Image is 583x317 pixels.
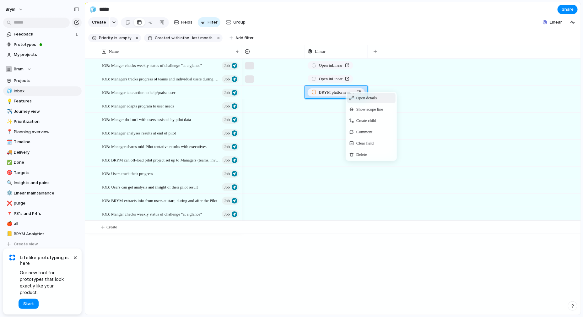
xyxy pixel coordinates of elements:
div: 💡 [7,98,11,105]
button: Dismiss [72,254,79,261]
span: Linear maintainance [14,190,79,196]
button: ✨ [6,118,12,125]
div: 🎯 [7,169,11,176]
div: 📒 [7,230,11,238]
button: 🔍 [6,180,12,186]
span: Priority [99,35,113,41]
button: Brym [3,64,82,74]
div: 🗓️Timeline [3,137,82,147]
span: 1 [75,31,79,37]
a: Feedback1 [3,30,82,39]
div: ✨ [7,118,11,125]
span: Comment [356,129,372,135]
button: Create [88,17,109,27]
span: Done [14,159,79,166]
button: brym [3,4,26,14]
span: brym [6,6,15,13]
span: Lifelike prototyping is here [20,255,72,266]
a: 💡Features [3,96,82,106]
span: BRYM Analytics [14,231,79,237]
div: 🧊 [89,5,96,14]
a: ✨Prioritization [3,117,82,126]
button: 🧊 [6,88,12,94]
span: Fields [181,19,193,25]
span: Created [155,35,170,41]
a: 🔍Insights and pains [3,178,82,188]
button: withinthe [170,35,190,41]
button: 🍎 [6,221,12,227]
a: Prototypes [3,40,82,49]
button: 🔻 [6,210,12,217]
button: 🎯 [6,170,12,176]
span: Delete [356,151,367,158]
span: Start [23,301,34,307]
span: Show scope line [356,106,383,112]
a: 📒BRYM Analytics [3,229,82,239]
div: 🗓️ [7,139,11,146]
span: is [114,35,117,41]
div: ⚙️Linear maintainance [3,189,82,198]
button: ✅ [6,159,12,166]
div: ⚙️ [7,189,11,197]
a: 🎯Targets [3,168,82,178]
span: Create view [14,241,38,247]
button: 📍 [6,129,12,135]
a: 🚚Delivery [3,148,82,157]
a: 📍Planning overview [3,127,82,137]
span: P3's and P4's [14,210,79,217]
span: Create [92,19,106,25]
a: 🧊inbox [3,86,82,96]
span: all [14,221,79,227]
span: Share [562,6,574,13]
a: 🍎all [3,219,82,228]
button: ⚙️ [6,190,12,196]
a: ✅Done [3,158,82,167]
a: ✈️Journey view [3,107,82,116]
span: My projects [14,52,79,58]
div: 🔻 [7,210,11,217]
button: empty [118,35,133,41]
a: 🔻P3's and P4's [3,209,82,218]
button: Start [19,299,39,309]
div: 🧊 [7,87,11,95]
span: Journey view [14,108,79,115]
span: Add filter [235,35,254,41]
button: Fields [171,17,195,27]
button: Group [223,17,249,27]
button: Filter [198,17,220,27]
div: Context Menu [346,92,397,161]
span: Feedback [14,31,73,37]
span: last month [192,35,213,41]
button: last month [190,35,214,41]
div: 🔍 [7,179,11,187]
button: Add filter [226,34,257,42]
div: ✅ [7,159,11,166]
button: 🧊 [88,4,98,14]
button: 📒 [6,231,12,237]
span: Brym [14,66,24,72]
span: Filter [208,19,218,25]
span: within the [171,35,189,41]
a: ❌purge [3,199,82,208]
span: empty [119,35,132,41]
span: inbox [14,88,79,94]
a: Projects [3,76,82,85]
button: Create view [3,239,82,249]
span: Targets [14,170,79,176]
button: is [113,35,119,41]
span: Linear [550,19,562,25]
div: ✈️ [7,108,11,115]
span: Projects [14,78,79,84]
button: 🗓️ [6,139,12,145]
span: Create child [356,118,376,124]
